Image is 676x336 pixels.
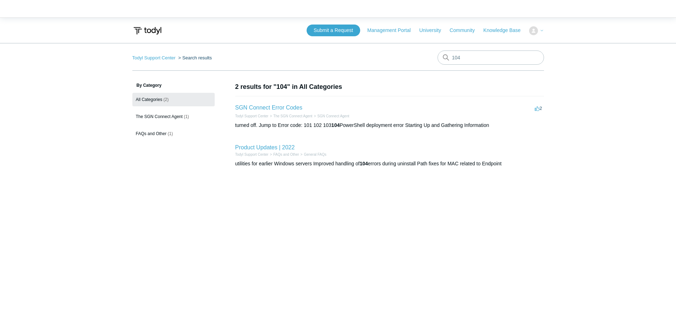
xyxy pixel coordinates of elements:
[235,113,269,119] li: Todyl Support Center
[132,93,215,106] a: All Categories (2)
[438,50,544,65] input: Search
[235,152,269,157] li: Todyl Support Center
[132,55,176,60] a: Todyl Support Center
[132,110,215,123] a: The SGN Connect Agent (1)
[235,153,269,156] a: Todyl Support Center
[168,131,173,136] span: (1)
[304,153,326,156] a: General FAQs
[132,127,215,140] a: FAQs and Other (1)
[367,27,418,34] a: Management Portal
[450,27,482,34] a: Community
[307,25,360,36] a: Submit a Request
[268,152,299,157] li: FAQs and Other
[235,82,544,92] h1: 2 results for "104" in All Categories
[535,106,542,111] span: 2
[132,24,163,37] img: Todyl Support Center Help Center home page
[331,122,340,128] em: 104
[136,97,163,102] span: All Categories
[164,97,169,102] span: (2)
[299,152,326,157] li: General FAQs
[312,113,349,119] li: SGN Connect Agent
[177,55,212,60] li: Search results
[235,114,269,118] a: Todyl Support Center
[132,55,177,60] li: Todyl Support Center
[136,114,183,119] span: The SGN Connect Agent
[235,105,302,111] a: SGN Connect Error Codes
[273,153,299,156] a: FAQs and Other
[273,114,312,118] a: The SGN Connect Agent
[419,27,448,34] a: University
[184,114,189,119] span: (1)
[136,131,167,136] span: FAQs and Other
[317,114,349,118] a: SGN Connect Agent
[132,82,215,89] h3: By Category
[268,113,312,119] li: The SGN Connect Agent
[359,161,368,166] em: 104
[235,160,544,167] div: utilities for earlier Windows servers Improved handling of errors during uninstall Path fixes for...
[235,122,544,129] div: turned off. Jump to Error code: 101 102 103 PowerShell deployment error Starting Up and Gathering...
[235,144,295,150] a: Product Updates | 2022
[483,27,528,34] a: Knowledge Base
